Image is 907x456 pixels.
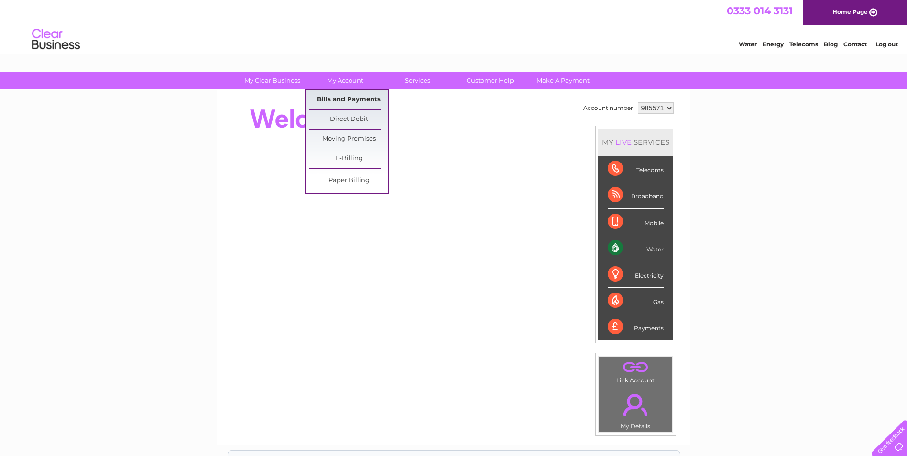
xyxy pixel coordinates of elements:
[727,5,793,17] a: 0333 014 3131
[524,72,602,89] a: Make A Payment
[378,72,457,89] a: Services
[608,156,664,182] div: Telecoms
[843,41,867,48] a: Contact
[598,129,673,156] div: MY SERVICES
[824,41,838,48] a: Blog
[875,41,898,48] a: Log out
[233,72,312,89] a: My Clear Business
[739,41,757,48] a: Water
[309,171,388,190] a: Paper Billing
[309,110,388,129] a: Direct Debit
[309,130,388,149] a: Moving Premises
[309,149,388,168] a: E-Billing
[608,209,664,235] div: Mobile
[608,235,664,261] div: Water
[601,388,670,422] a: .
[32,25,80,54] img: logo.png
[599,386,673,433] td: My Details
[309,90,388,109] a: Bills and Payments
[613,138,634,147] div: LIVE
[763,41,784,48] a: Energy
[789,41,818,48] a: Telecoms
[599,356,673,386] td: Link Account
[608,314,664,340] div: Payments
[581,100,635,116] td: Account number
[228,5,680,46] div: Clear Business is a trading name of Verastar Limited (registered in [GEOGRAPHIC_DATA] No. 3667643...
[601,359,670,376] a: .
[608,182,664,208] div: Broadband
[306,72,384,89] a: My Account
[608,288,664,314] div: Gas
[608,261,664,288] div: Electricity
[451,72,530,89] a: Customer Help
